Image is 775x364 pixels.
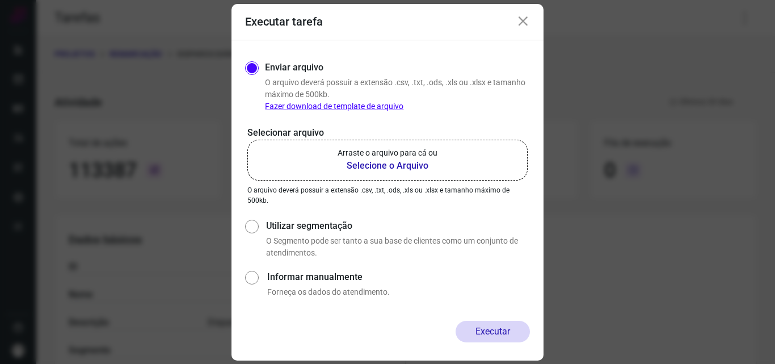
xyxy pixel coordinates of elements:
p: Forneça os dados do atendimento. [267,286,530,298]
label: Utilizar segmentação [266,219,530,233]
b: Selecione o Arquivo [338,159,437,173]
p: Selecionar arquivo [247,126,528,140]
label: Informar manualmente [267,270,530,284]
p: Arraste o arquivo para cá ou [338,147,437,159]
p: O arquivo deverá possuir a extensão .csv, .txt, .ods, .xls ou .xlsx e tamanho máximo de 500kb. [247,185,528,206]
a: Fazer download de template de arquivo [265,102,403,111]
h3: Executar tarefa [245,15,323,28]
p: O Segmento pode ser tanto a sua base de clientes como um conjunto de atendimentos. [266,235,530,259]
p: O arquivo deverá possuir a extensão .csv, .txt, .ods, .xls ou .xlsx e tamanho máximo de 500kb. [265,77,530,112]
button: Executar [456,321,530,342]
label: Enviar arquivo [265,61,323,74]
